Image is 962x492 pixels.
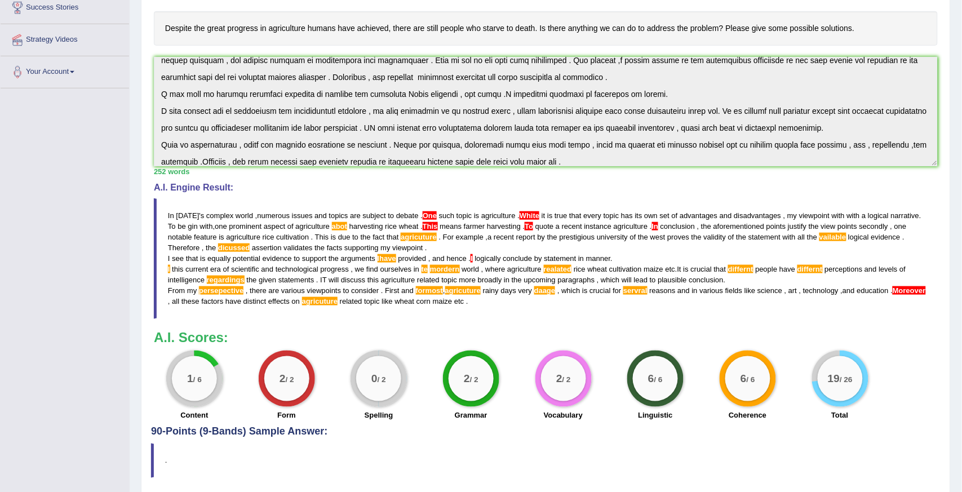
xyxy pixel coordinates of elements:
[523,222,525,231] span: Don’t put a space before the full stop. (did you mean: .)
[544,265,572,273] span: Possible spelling mistake found. (did you mean: related)
[398,254,427,263] span: provided
[327,243,342,252] span: facts
[206,211,233,220] span: complex
[692,286,698,295] span: in
[455,410,487,420] label: Grammar
[865,265,877,273] span: and
[168,286,185,295] span: From
[648,222,650,231] span: Don’t put a space before the full stop. (did you mean: .)
[154,166,938,177] div: 252 words
[207,254,230,263] span: equally
[859,222,888,231] span: secondly
[891,211,920,220] span: narrative
[188,222,197,231] span: gin
[630,233,636,241] span: of
[349,265,351,273] span: Put a space after the comma, but not before the comma. (did you mean: ,)
[879,265,898,273] span: levels
[689,276,723,284] span: conclusion
[261,265,274,273] span: and
[557,286,560,295] span: Put a space after the comma, but not before the comma. (did you mean: ,)
[307,286,342,295] span: viewpoints
[899,265,906,273] span: of
[799,211,830,220] span: viewpoint
[1,24,129,52] a: Strategy Videos
[478,276,502,284] span: broadly
[388,211,394,220] span: to
[219,233,224,241] span: is
[832,211,845,220] span: with
[343,286,349,295] span: to
[660,211,670,220] span: set
[178,222,185,231] span: be
[206,243,216,252] span: the
[479,265,481,273] span: Put a space after the comma, but not before the comma. (did you mean: ,)
[547,233,557,241] span: the
[561,286,580,295] span: which
[544,410,583,420] label: Vocabulary
[589,286,611,295] span: crucial
[423,243,425,252] span: Don’t put a space before the full stop. (did you mean: .)
[507,265,542,273] span: agriculture
[456,233,484,241] span: example
[784,286,787,295] span: Put a space after the comma, but not before the comma. (did you mean: ,)
[691,265,712,273] span: crucial
[439,211,454,220] span: such
[503,254,532,263] span: conclude
[677,286,690,295] span: and
[535,222,554,231] span: quote
[807,233,817,241] span: the
[574,265,586,273] span: rice
[597,276,599,284] span: Put a space after the comma, but not before the comma. (did you mean: ,)
[766,222,786,231] span: points
[200,222,212,231] span: with
[419,211,421,220] span: Don’t put a space before the full stop. (did you mean: .)
[634,276,648,284] span: lead
[601,276,619,284] span: which
[699,286,723,295] span: various
[401,233,437,241] span: Possible spelling mistake found. (did you mean: agriculture)
[385,222,397,231] span: rice
[658,276,687,284] span: plausible
[210,265,221,273] span: era
[534,254,542,263] span: by
[253,211,255,220] span: Put a space after the comma, but not before the comma. (did you mean: , )
[168,211,174,220] span: In
[652,222,659,231] span: Add a space between sentences. (did you mean: In)
[484,233,486,241] span: Put a space after the comma, but not before the comma. (did you mean: , )
[320,276,326,284] span: IT
[734,211,781,220] span: disadvantages
[236,211,253,220] span: world
[218,243,250,252] span: Possible spelling mistake found. (did you mean: discussed)
[172,254,184,263] span: see
[349,222,383,231] span: harvesting
[311,233,313,241] span: Don’t put a space before the full stop. (did you mean: .)
[481,211,516,220] span: agriculture
[350,211,361,220] span: are
[516,211,518,220] span: Don’t put a space before the full stop. (did you mean: .)
[736,233,746,241] span: the
[847,211,860,220] span: with
[584,222,611,231] span: instance
[373,233,384,241] span: fact
[650,286,676,295] span: reasons
[534,286,556,295] span: Possible spelling mistake found. (did you mean: damage)
[555,211,567,220] span: true
[524,276,556,284] span: upcoming
[401,286,414,295] span: and
[426,254,428,263] span: Put a space after the comma, but not before the comma. (did you mean: ,)
[547,211,552,220] span: is
[819,233,846,241] span: Possible spelling mistake found. (did you mean: available)
[787,211,797,220] span: my
[481,265,484,273] span: Put a space after the comma, but not before the comma. (did you mean: ,)
[650,222,652,231] span: Don’t put a space before the full stop. (did you mean: .)
[704,233,726,241] span: validity
[277,410,296,420] label: Form
[207,276,245,284] span: Possible spelling mistake found. (did you mean: regarding)
[542,211,546,220] span: it
[556,222,560,231] span: a
[644,211,658,220] span: own
[894,222,907,231] span: one
[650,233,666,241] span: west
[691,233,702,241] span: the
[329,276,339,284] span: will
